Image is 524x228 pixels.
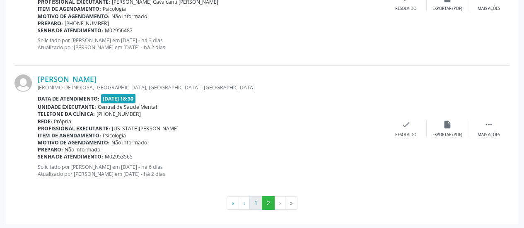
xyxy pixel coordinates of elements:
[112,125,179,132] span: [US_STATE][PERSON_NAME]
[443,120,452,129] i: insert_drive_file
[38,27,103,34] b: Senha de atendimento:
[105,27,133,34] span: M02956487
[38,139,110,146] b: Motivo de agendamento:
[111,13,147,20] span: Não informado
[432,132,462,138] div: Exportar (PDF)
[395,132,416,138] div: Resolvido
[38,132,101,139] b: Item de agendamento:
[65,20,109,27] span: [PHONE_NUMBER]
[38,146,63,153] b: Preparo:
[38,153,103,160] b: Senha de atendimento:
[227,196,239,210] button: Go to first page
[478,132,500,138] div: Mais ações
[484,120,493,129] i: 
[54,118,71,125] span: Própria
[38,163,385,178] p: Solicitado por [PERSON_NAME] em [DATE] - há 6 dias Atualizado por [PERSON_NAME] em [DATE] - há 2 ...
[38,74,97,84] a: [PERSON_NAME]
[38,84,385,91] div: JERONIMO DE INOJOSA, [GEOGRAPHIC_DATA], [GEOGRAPHIC_DATA] - [GEOGRAPHIC_DATA]
[395,6,416,12] div: Resolvido
[14,196,510,210] ul: Pagination
[38,5,101,12] b: Item de agendamento:
[478,6,500,12] div: Mais ações
[401,120,411,129] i: check
[98,103,157,110] span: Central de Saude Mental
[249,196,262,210] button: Go to page 1
[111,139,147,146] span: Não informado
[65,146,100,153] span: Não informado
[38,103,96,110] b: Unidade executante:
[38,37,385,51] p: Solicitado por [PERSON_NAME] em [DATE] - há 3 dias Atualizado por [PERSON_NAME] em [DATE] - há 2 ...
[103,5,126,12] span: Psicologia
[103,132,126,139] span: Psicologia
[38,110,95,118] b: Telefone da clínica:
[38,13,110,20] b: Motivo de agendamento:
[262,196,275,210] button: Go to page 2
[101,94,136,103] span: [DATE] 18:30
[38,95,99,102] b: Data de atendimento:
[38,125,110,132] b: Profissional executante:
[14,74,32,92] img: img
[38,20,63,27] b: Preparo:
[432,6,462,12] div: Exportar (PDF)
[105,153,133,160] span: M02953565
[97,110,141,118] span: [PHONE_NUMBER]
[38,118,52,125] b: Rede:
[239,196,250,210] button: Go to previous page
